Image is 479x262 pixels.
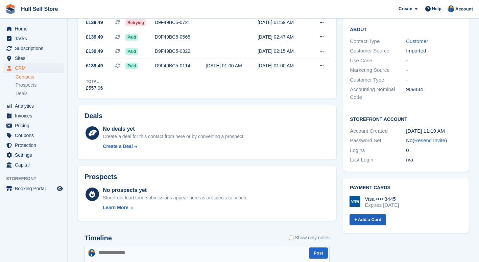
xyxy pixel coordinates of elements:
label: Show only notes [289,234,330,241]
span: Prospects [16,82,37,88]
div: [DATE] 01:00 AM [206,62,258,69]
div: 0 [406,147,462,154]
div: Visa •••• 3445 [365,196,399,202]
span: Tasks [15,34,55,43]
a: menu [3,140,64,150]
div: Logins [350,147,406,154]
div: Contact Type [350,38,406,45]
span: Booking Portal [15,184,55,193]
span: Help [432,5,441,12]
span: Home [15,24,55,34]
div: D9F49BC5-0565 [155,34,206,41]
div: [DATE] 01:00 AM [258,62,309,69]
div: £557.96 [86,85,103,92]
div: Expires [DATE] [365,202,399,208]
div: No deals yet [103,125,244,133]
a: menu [3,44,64,53]
span: Analytics [15,101,55,111]
div: n/a [406,156,462,164]
span: Capital [15,160,55,170]
span: ( ) [412,137,447,143]
a: menu [3,121,64,130]
span: Paid [125,63,138,69]
div: D9F49BC5-0322 [155,48,206,55]
div: Storefront lead form submissions appear here as prospects to action. [103,194,247,201]
div: Account Created [350,127,406,135]
div: Customer Source [350,47,406,55]
a: Prospects [16,82,64,89]
h2: Prospects [85,173,117,181]
span: Deals [16,90,28,97]
span: £139.49 [86,19,103,26]
div: Learn More [103,204,128,211]
span: Coupons [15,131,55,140]
span: Protection [15,140,55,150]
div: Create a Deal [103,143,133,150]
div: [DATE] 11:19 AM [406,127,462,135]
span: CRM [15,63,55,73]
div: Last Login [350,156,406,164]
div: [DATE] 02:47 AM [258,34,309,41]
div: Accounting Nominal Code [350,86,406,101]
span: Invoices [15,111,55,121]
h2: About [350,26,462,32]
a: menu [3,34,64,43]
a: Hull Self Store [18,3,61,15]
div: 909434 [406,86,462,101]
div: Password Set [350,137,406,145]
div: - [406,76,462,84]
a: menu [3,111,64,121]
a: menu [3,53,64,63]
div: Customer Type [350,76,406,84]
a: menu [3,160,64,170]
span: £139.49 [86,48,103,55]
h2: Storefront Account [350,115,462,122]
h2: Payment cards [350,185,462,191]
a: menu [3,63,64,73]
span: Account [455,6,473,13]
img: Visa Logo [350,196,360,207]
span: Subscriptions [15,44,55,53]
a: menu [3,150,64,160]
img: Hull Self Store [88,249,95,257]
span: Retrying [125,19,146,26]
div: [DATE] 01:59 AM [258,19,309,26]
span: £139.49 [86,62,103,69]
a: Preview store [56,184,64,193]
h2: Timeline [85,234,112,242]
div: Imported [406,47,462,55]
div: Total [86,79,103,85]
div: Create a deal for this contact from here or by converting a prospect. [103,133,244,140]
div: D9F49BC5-0721 [155,19,206,26]
a: Learn More [103,204,247,211]
a: Resend Invite [414,137,445,143]
input: Show only notes [289,234,293,241]
span: £139.49 [86,34,103,41]
div: Use Case [350,57,406,65]
div: D9F49BC5-0114 [155,62,206,69]
a: Customer [406,38,428,44]
div: No [406,137,462,145]
span: Paid [125,34,138,41]
span: Settings [15,150,55,160]
div: No prospects yet [103,186,247,194]
a: menu [3,101,64,111]
span: Paid [125,48,138,55]
img: stora-icon-8386f47178a22dfd0bd8f6a31ec36ba5ce8667c1dd55bd0f319d3a0aa187defe.svg [5,4,16,14]
span: Sites [15,53,55,63]
div: [DATE] 02:15 AM [258,48,309,55]
a: menu [3,184,64,193]
a: Deals [16,90,64,97]
span: Pricing [15,121,55,130]
a: + Add a Card [350,214,386,225]
a: menu [3,131,64,140]
a: Contacts [16,74,64,80]
a: Create a Deal [103,143,244,150]
div: - [406,66,462,74]
img: Hull Self Store [448,5,454,12]
div: Marketing Source [350,66,406,74]
span: Create [399,5,412,12]
a: menu [3,24,64,34]
div: - [406,57,462,65]
span: Storefront [6,175,67,182]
